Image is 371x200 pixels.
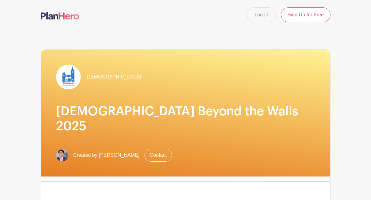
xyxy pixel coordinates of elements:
[56,65,81,89] img: CUMC%20DRAFT%20LOGO.png
[247,7,276,22] a: Log In
[145,149,172,162] a: Contact
[41,12,79,19] img: logo-507f7623f17ff9eddc593b1ce0a138ce2505c220e1c5a4e2b4648c50719b7d32.svg
[56,149,68,161] img: T.%20Moore%20Headshot%202024.jpg
[73,151,140,159] span: Created by [PERSON_NAME]
[86,73,141,81] span: [DEMOGRAPHIC_DATA]
[56,104,315,134] h1: [DEMOGRAPHIC_DATA] Beyond the Walls 2025
[281,7,330,22] a: Sign Up for Free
